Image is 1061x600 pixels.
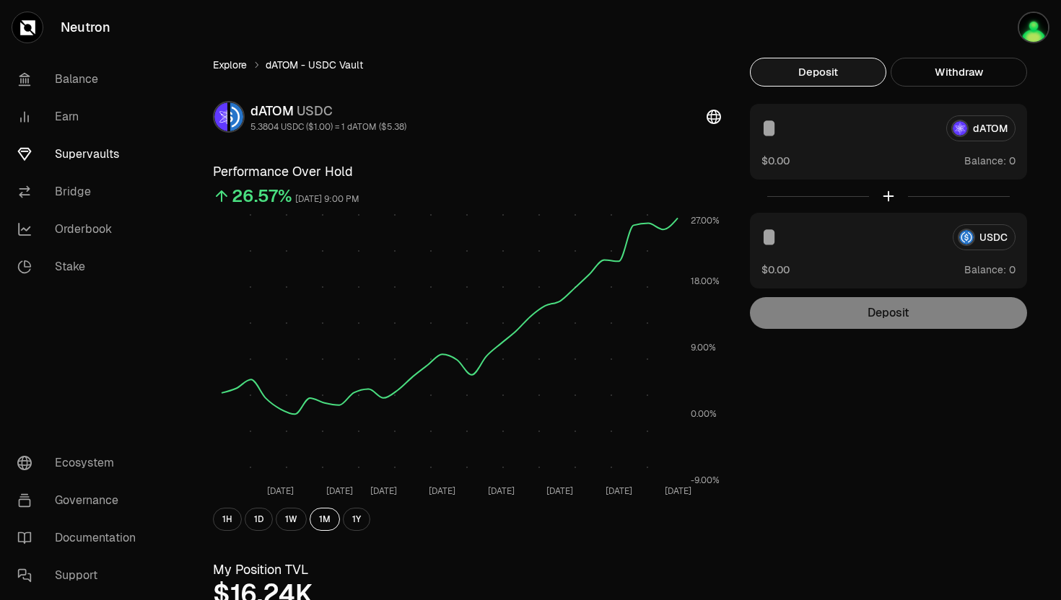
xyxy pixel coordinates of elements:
tspan: [DATE] [326,485,353,497]
img: dATOM Logo [214,102,227,131]
a: Documentation [6,519,156,557]
button: 1M [310,508,340,531]
nav: breadcrumb [213,58,721,72]
span: dATOM - USDC Vault [266,58,363,72]
tspan: 0.00% [691,408,717,420]
a: Orderbook [6,211,156,248]
tspan: [DATE] [488,485,515,497]
tspan: -9.00% [691,475,720,486]
span: USDC [297,102,333,119]
button: Deposit [750,58,886,87]
tspan: [DATE] [370,485,397,497]
a: Governance [6,482,156,519]
a: Supervaults [6,136,156,173]
tspan: [DATE] [606,485,632,497]
img: USDC Logo [230,102,243,131]
div: 26.57% [232,185,292,208]
tspan: 18.00% [691,275,720,287]
span: Balance: [964,262,1006,277]
a: Balance [6,61,156,98]
span: Balance: [964,154,1006,168]
button: $0.00 [761,153,790,168]
tspan: [DATE] [665,485,691,497]
button: 1D [245,508,273,531]
button: 1Y [343,508,370,531]
div: dATOM [250,101,406,121]
div: 5.3804 USDC ($1.00) = 1 dATOM ($5.38) [250,121,406,133]
h3: My Position TVL [213,560,721,580]
button: 1H [213,508,242,531]
button: Withdraw [891,58,1027,87]
div: [DATE] 9:00 PM [295,191,359,208]
tspan: 27.00% [691,215,720,226]
a: Earn [6,98,156,136]
tspan: 9.00% [691,342,716,353]
tspan: [DATE] [267,485,294,497]
button: $0.00 [761,262,790,277]
tspan: [DATE] [546,485,573,497]
a: Ecosystem [6,444,156,482]
img: q2 [1018,12,1049,43]
h3: Performance Over Hold [213,162,721,182]
a: Support [6,557,156,594]
a: Explore [213,58,247,72]
button: 1W [276,508,307,531]
tspan: [DATE] [429,485,455,497]
a: Bridge [6,173,156,211]
a: Stake [6,248,156,286]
